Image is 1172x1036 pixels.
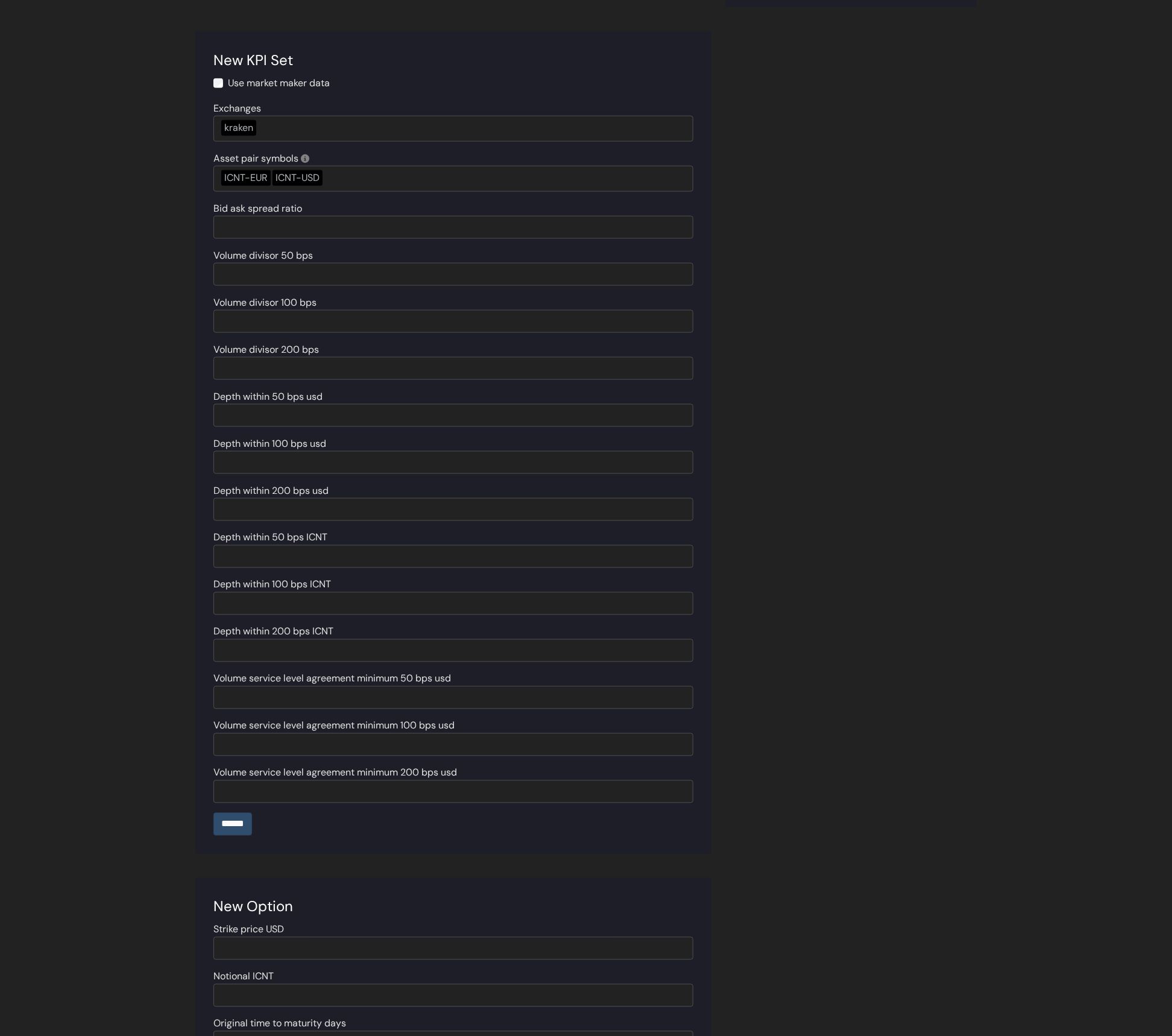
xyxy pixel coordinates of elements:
[273,170,323,186] div: ICNT-USD
[221,170,271,186] div: ICNT-EUR
[213,923,284,937] label: Strike price USD
[213,672,451,686] label: Volume service level agreement minimum 50 bps usd
[213,896,693,918] div: New Option
[213,201,302,216] label: Bid ask spread ratio
[221,120,256,136] div: kraken
[213,625,333,639] label: Depth within 200 bps ICNT
[213,437,326,451] label: Depth within 100 bps usd
[228,76,330,90] label: Use market maker data
[213,719,455,733] label: Volume service level agreement minimum 100 bps usd
[213,343,319,357] label: Volume divisor 200 bps
[213,101,261,116] label: Exchanges
[213,151,309,166] label: Asset pair symbols
[213,248,313,263] label: Volume divisor 50 bps
[213,390,323,404] label: Depth within 50 bps usd
[213,531,327,545] label: Depth within 50 bps ICNT
[213,1017,346,1031] label: Original time to maturity days
[213,766,457,780] label: Volume service level agreement minimum 200 bps usd
[213,970,274,984] label: Notional ICNT
[213,49,693,71] div: New KPI Set
[213,578,331,592] label: Depth within 100 bps ICNT
[213,484,329,498] label: Depth within 200 bps usd
[213,295,317,310] label: Volume divisor 100 bps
